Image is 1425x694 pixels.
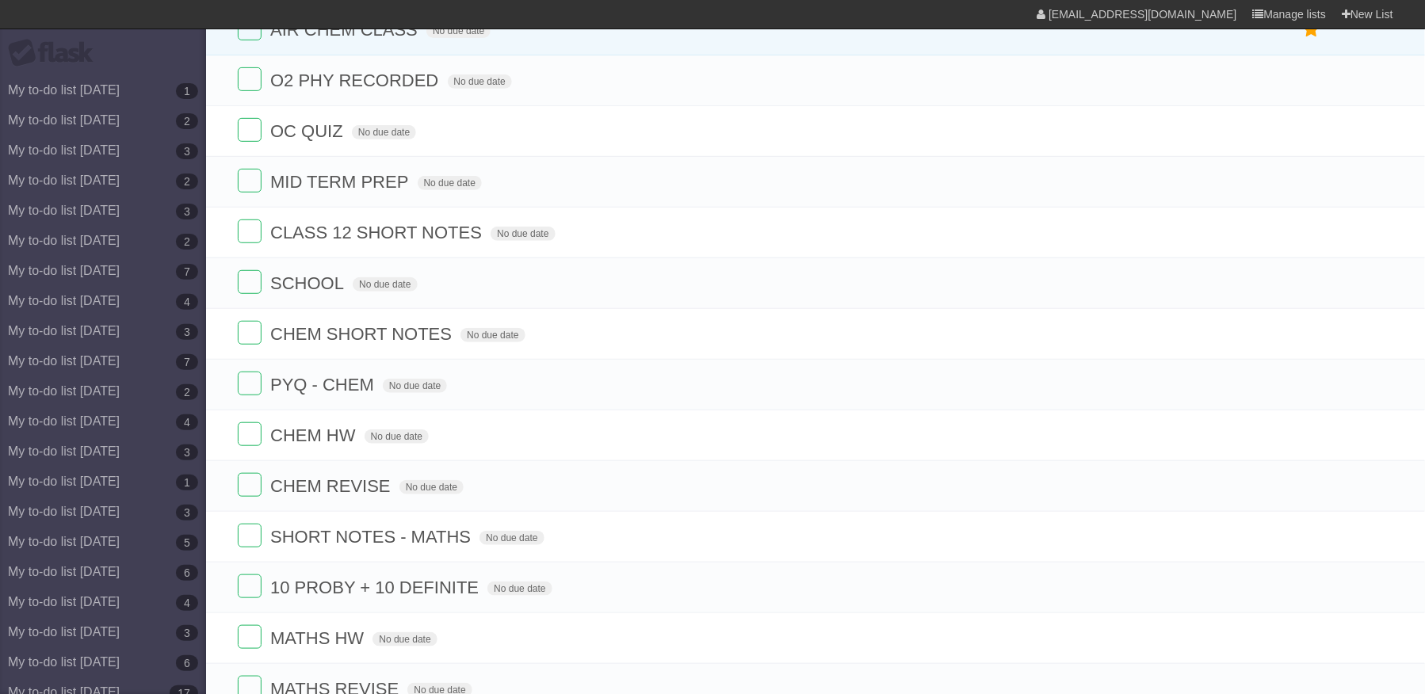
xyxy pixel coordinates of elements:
[176,625,198,641] b: 3
[448,74,512,89] span: No due date
[176,173,198,189] b: 2
[176,595,198,611] b: 4
[176,234,198,250] b: 2
[238,169,262,193] label: Done
[270,628,368,648] span: MATHS HW
[176,294,198,310] b: 4
[270,375,378,395] span: PYQ - CHEM
[176,204,198,219] b: 3
[176,354,198,370] b: 7
[270,71,442,90] span: O2 PHY RECORDED
[372,632,437,646] span: No due date
[270,273,348,293] span: SCHOOL
[176,655,198,671] b: 6
[270,121,347,141] span: OC QUIZ
[353,277,417,292] span: No due date
[270,425,360,445] span: CHEM HW
[176,113,198,129] b: 2
[176,83,198,99] b: 1
[418,176,482,190] span: No due date
[238,422,262,446] label: Done
[8,39,103,67] div: Flask
[352,125,416,139] span: No due date
[365,429,429,444] span: No due date
[1297,17,1327,43] label: Star task
[176,444,198,460] b: 3
[238,67,262,91] label: Done
[270,578,483,597] span: 10 PROBY + 10 DEFINITE
[238,574,262,598] label: Done
[238,524,262,547] label: Done
[176,143,198,159] b: 3
[238,625,262,649] label: Done
[238,473,262,497] label: Done
[270,172,412,192] span: MID TERM PREP
[176,264,198,280] b: 7
[383,379,447,393] span: No due date
[460,328,525,342] span: No due date
[270,20,422,40] span: AIR CHEM CLASS
[238,321,262,345] label: Done
[176,505,198,520] b: 3
[399,480,464,494] span: No due date
[426,24,491,38] span: No due date
[176,565,198,581] b: 6
[238,118,262,142] label: Done
[176,384,198,400] b: 2
[479,531,544,545] span: No due date
[238,372,262,395] label: Done
[487,582,552,596] span: No due date
[176,475,198,490] b: 1
[270,527,475,547] span: SHORT NOTES - MATHS
[270,324,456,344] span: CHEM SHORT NOTES
[176,414,198,430] b: 4
[238,219,262,243] label: Done
[238,270,262,294] label: Done
[270,476,395,496] span: CHEM REVISE
[270,223,486,242] span: CLASS 12 SHORT NOTES
[176,535,198,551] b: 5
[491,227,555,241] span: No due date
[176,324,198,340] b: 3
